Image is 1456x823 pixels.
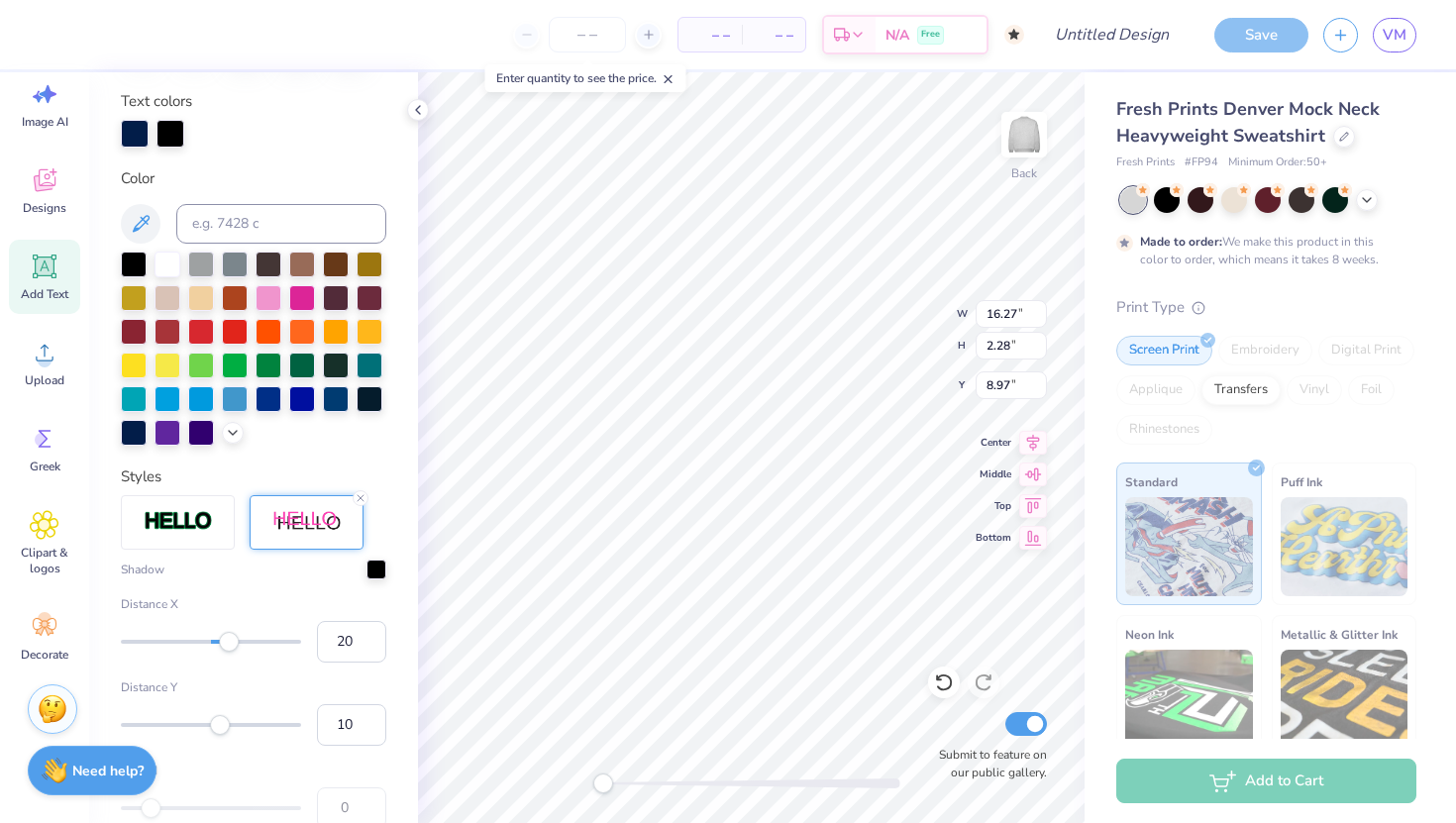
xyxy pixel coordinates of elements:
span: Top [976,498,1011,514]
label: Distance X [121,595,386,613]
strong: Need help? [72,762,144,780]
span: Clipart & logos [12,545,77,576]
span: – – [690,25,730,46]
span: Middle [976,466,1011,482]
span: Bottom [976,530,1011,546]
span: Center [976,435,1011,451]
img: Standard [1125,497,1253,596]
div: Print Type [1116,296,1416,319]
img: Stroke [144,510,213,533]
span: # FP94 [1185,154,1218,171]
div: Accessibility label [141,798,160,818]
span: Metallic & Glitter Ink [1281,624,1398,645]
div: Digital Print [1318,336,1414,365]
span: N/A [885,25,909,46]
div: Accessibility label [219,632,239,652]
span: Minimum Order: 50 + [1228,154,1327,171]
div: Embroidery [1218,336,1312,365]
label: Submit to feature on our public gallery. [928,746,1047,781]
span: Fresh Prints [1116,154,1175,171]
label: Text colors [121,90,192,113]
strong: Made to order: [1140,234,1222,250]
div: Foil [1348,375,1395,405]
span: Puff Ink [1281,471,1322,492]
img: Neon Ink [1125,650,1253,749]
img: Metallic & Glitter Ink [1281,650,1408,749]
div: Rhinestones [1116,415,1212,445]
img: Shadow [272,510,342,535]
div: We make this product in this color to order, which means it takes 8 weeks. [1140,233,1384,268]
label: Distance Y [121,678,386,696]
span: Standard [1125,471,1178,492]
span: Add Text [21,286,68,302]
input: Untitled Design [1039,15,1185,54]
span: Free [921,28,940,42]
span: Image AI [22,114,68,130]
span: Neon Ink [1125,624,1174,645]
img: Back [1004,115,1044,154]
label: Color [121,167,386,190]
div: Enter quantity to see the price. [485,64,686,92]
label: Shadow [121,561,164,578]
span: Fresh Prints Denver Mock Neck Heavyweight Sweatshirt [1116,97,1380,148]
label: Styles [121,465,161,488]
input: – – [549,17,626,52]
div: Accessibility label [593,773,613,793]
span: – – [754,25,793,46]
div: Transfers [1201,375,1281,405]
label: Spread [121,762,386,779]
span: Upload [25,372,64,388]
span: VM [1383,24,1406,47]
img: Puff Ink [1281,497,1408,596]
div: Back [1011,164,1037,182]
div: Accessibility label [210,715,230,735]
div: Applique [1116,375,1196,405]
a: VM [1373,18,1416,52]
div: Vinyl [1287,375,1342,405]
span: Greek [30,459,60,474]
input: e.g. 7428 c [176,204,386,244]
span: Designs [23,200,66,216]
div: Screen Print [1116,336,1212,365]
span: Decorate [21,647,68,663]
